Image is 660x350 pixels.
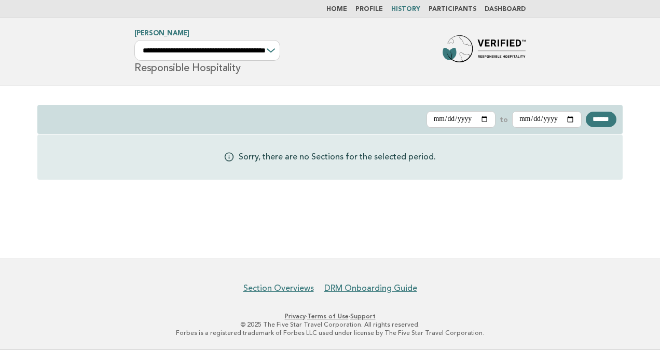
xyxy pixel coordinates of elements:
[443,35,526,69] img: Forbes Travel Guide
[500,115,508,124] label: to
[134,31,280,73] h1: Responsible Hospitality
[307,313,349,320] a: Terms of Use
[326,6,347,12] a: Home
[15,320,645,329] p: © 2025 The Five Star Travel Corporation. All rights reserved.
[243,283,314,293] a: Section Overviews
[15,329,645,337] p: Forbes is a registered trademark of Forbes LLC used under license by The Five Star Travel Corpora...
[324,283,417,293] a: DRM Onboarding Guide
[285,313,306,320] a: Privacy
[15,312,645,320] p: · ·
[485,6,526,12] a: Dashboard
[350,313,376,320] a: Support
[429,6,476,12] a: Participants
[391,6,420,12] a: History
[134,30,189,37] a: [PERSON_NAME]
[239,151,436,163] p: Sorry, there are no Sections for the selected period.
[355,6,383,12] a: Profile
